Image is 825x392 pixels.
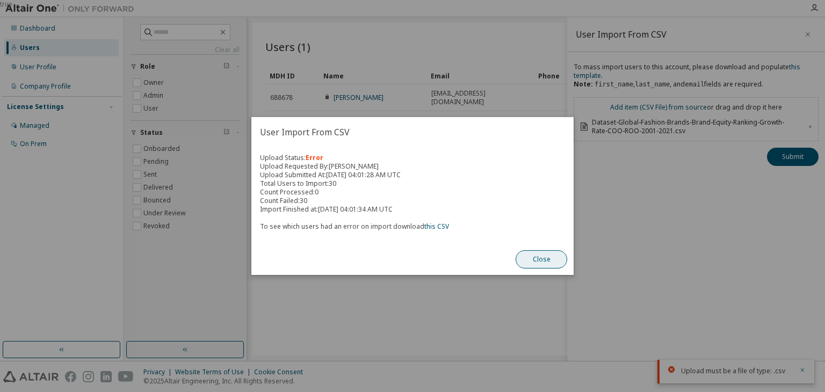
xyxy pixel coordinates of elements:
[260,222,449,231] span: To see which users had an error on import download
[251,117,574,147] h2: User Import From CSV
[424,222,449,231] a: this CSV
[516,250,567,268] button: Close
[260,205,393,214] span: Import Finished at: [DATE] 04:01:34 AM UTC
[306,153,323,162] span: Error
[260,154,565,231] div: Upload Status: Upload Requested By: [PERSON_NAME] Upload Submitted At: [DATE] 04:01:28 AM UTC Tot...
